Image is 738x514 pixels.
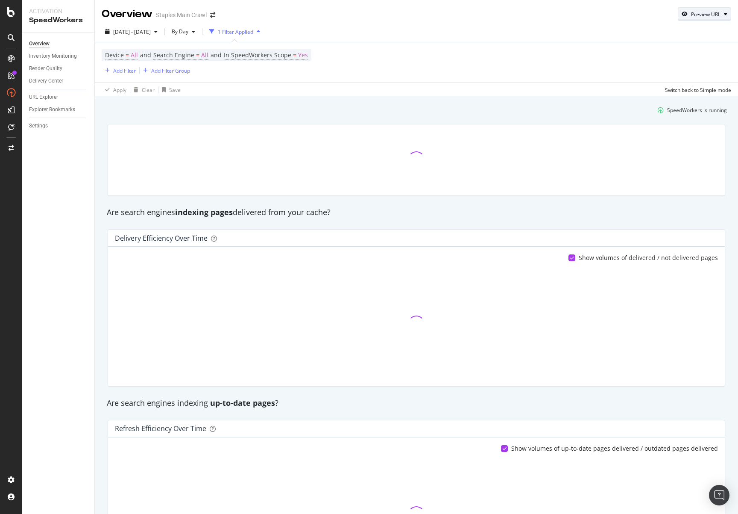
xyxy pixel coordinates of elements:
div: 1 Filter Applied [218,28,253,35]
div: URL Explorer [29,93,58,102]
button: Add Filter Group [140,65,190,76]
div: Activation [29,7,88,15]
a: Delivery Center [29,77,88,86]
div: Show volumes of delivered / not delivered pages [579,254,718,262]
button: Save [158,83,181,97]
span: Search Engine [153,51,194,59]
div: Overview [102,7,152,21]
span: [DATE] - [DATE] [113,28,151,35]
button: Apply [102,83,126,97]
div: Save [169,86,181,94]
span: = [196,51,199,59]
div: Show volumes of up-to-date pages delivered / outdated pages delivered [511,444,718,453]
button: By Day [168,25,199,38]
span: and [211,51,222,59]
div: Delivery Efficiency over time [115,234,208,242]
a: Inventory Monitoring [29,52,88,61]
div: Preview URL [691,11,720,18]
span: and [140,51,151,59]
a: URL Explorer [29,93,88,102]
a: Overview [29,39,88,48]
button: 1 Filter Applied [206,25,264,38]
div: arrow-right-arrow-left [210,12,215,18]
div: Apply [113,86,126,94]
div: Add Filter Group [151,67,190,74]
div: Inventory Monitoring [29,52,77,61]
div: Render Quality [29,64,62,73]
div: Staples Main Crawl [156,11,207,19]
div: Settings [29,121,48,130]
a: Explorer Bookmarks [29,105,88,114]
strong: indexing pages [175,207,233,217]
button: Clear [130,83,155,97]
a: Settings [29,121,88,130]
span: By Day [168,28,188,35]
div: SpeedWorkers is running [667,106,727,114]
div: Clear [142,86,155,94]
button: Switch back to Simple mode [662,83,731,97]
div: Overview [29,39,50,48]
div: Are search engines delivered from your cache? [102,207,730,218]
span: = [293,51,296,59]
button: Add Filter [102,65,136,76]
span: All [131,49,138,61]
div: Switch back to Simple mode [665,86,731,94]
strong: up-to-date pages [210,398,275,408]
div: Open Intercom Messenger [709,485,729,505]
button: Preview URL [678,7,731,21]
span: In SpeedWorkers Scope [224,51,291,59]
span: Device [105,51,124,59]
span: All [201,49,208,61]
span: Yes [298,49,308,61]
div: Explorer Bookmarks [29,105,75,114]
div: SpeedWorkers [29,15,88,25]
div: Delivery Center [29,77,63,86]
button: [DATE] - [DATE] [102,25,161,38]
div: Add Filter [113,67,136,74]
a: Render Quality [29,64,88,73]
div: Refresh Efficiency over time [115,424,206,433]
span: = [126,51,129,59]
div: Are search engines indexing ? [102,398,730,409]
